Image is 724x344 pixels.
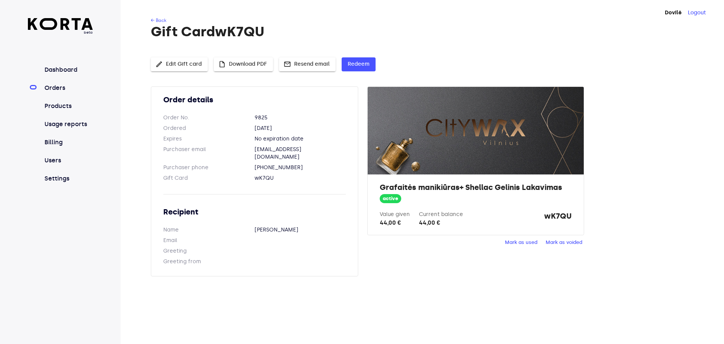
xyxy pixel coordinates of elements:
dt: Purchaser phone [163,164,255,171]
dd: [PERSON_NAME] [255,226,346,234]
dt: Email [163,237,255,244]
a: ← Back [151,18,166,23]
button: Redeem [342,57,376,71]
strong: wK7QU [544,211,572,227]
label: Current balance [419,211,463,218]
dd: [DATE] [255,125,346,132]
button: Mark as voided [544,237,584,248]
dt: Ordered [163,125,255,132]
span: Edit Gift card [157,60,202,69]
a: Products [43,102,93,111]
button: Logout [688,9,706,17]
dt: Gift Card [163,174,255,182]
h2: Order details [163,94,346,105]
span: Mark as voided [546,238,582,247]
a: Dashboard [43,65,93,74]
dd: wK7QU [255,174,346,182]
dt: Greeting from [163,258,255,265]
dd: No expiration date [255,135,346,143]
div: 44,00 € [419,218,463,227]
dd: [EMAIL_ADDRESS][DOMAIN_NAME] [255,146,346,161]
a: Usage reports [43,120,93,129]
strong: Dovilė [665,9,682,16]
a: Edit Gift card [151,60,208,66]
button: Edit Gift card [151,57,208,71]
h2: Grafaitės manikiūras+ Shellac Gelinis Lakavimas [380,182,571,193]
button: Download PDF [214,57,273,71]
span: Download PDF [220,60,267,69]
span: edit [155,60,163,68]
a: Orders [43,83,93,93]
dt: Expires [163,135,255,143]
img: Korta [28,18,93,30]
span: active [380,195,401,202]
a: Billing [43,138,93,147]
dt: Greeting [163,247,255,255]
h1: Gift Card wK7QU [151,24,692,39]
dd: [PHONE_NUMBER] [255,164,346,171]
span: beta [28,30,93,35]
button: Mark as used [503,237,539,248]
dt: Name [163,226,255,234]
span: Resend email [285,60,330,69]
dt: Purchaser email [163,146,255,161]
span: Mark as used [505,238,537,247]
h2: Recipient [163,207,346,217]
a: beta [28,18,93,35]
dt: Order No. [163,114,255,122]
span: Redeem [348,60,370,69]
a: Users [43,156,93,165]
div: 44,00 € [380,218,410,227]
a: Settings [43,174,93,183]
dd: 9825 [255,114,346,122]
span: mail [284,60,291,68]
label: Value given [380,211,410,218]
span: insert_drive_file [218,60,226,68]
button: Resend email [279,57,336,71]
